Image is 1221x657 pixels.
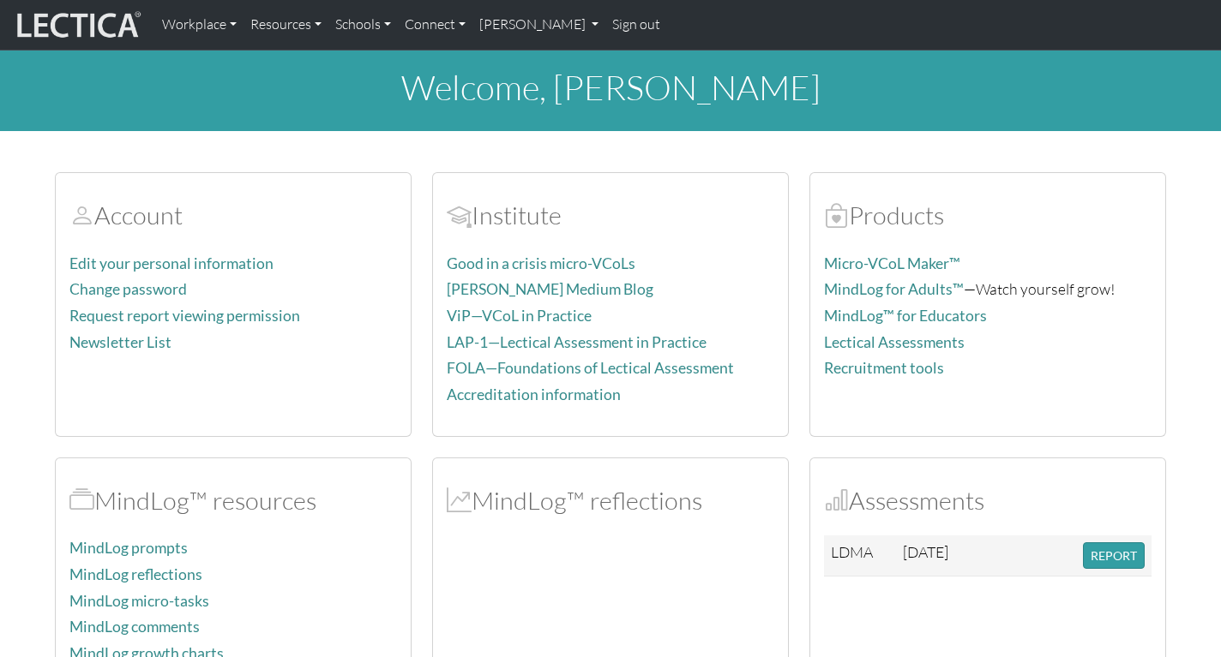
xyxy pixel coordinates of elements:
span: Account [69,200,94,230]
a: MindLog for Adults™ [824,280,964,298]
a: MindLog™ for Educators [824,307,987,325]
a: Schools [328,7,398,43]
span: Account [447,200,472,230]
span: [DATE] [903,542,948,561]
p: —Watch yourself grow! [824,277,1152,302]
a: Micro-VCoL Maker™ [824,254,960,272]
span: Products [824,200,849,230]
a: Accreditation information [447,385,621,403]
a: Newsletter List [69,333,171,351]
img: lecticalive [13,9,141,41]
a: Workplace [155,7,244,43]
button: REPORT [1083,542,1145,569]
a: Sign out [605,7,667,43]
a: MindLog micro-tasks [69,592,209,610]
span: MindLog™ resources [69,485,94,516]
a: Edit your personal information [69,254,274,272]
h2: Institute [447,200,774,230]
a: Lectical Assessments [824,333,965,351]
a: [PERSON_NAME] [472,7,605,43]
a: MindLog prompts [69,539,188,557]
a: [PERSON_NAME] Medium Blog [447,280,653,298]
a: MindLog comments [69,618,200,636]
a: Resources [244,7,328,43]
a: ViP—VCoL in Practice [447,307,592,325]
a: LAP-1—Lectical Assessment in Practice [447,333,707,351]
h2: MindLog™ reflections [447,486,774,516]
a: Connect [398,7,472,43]
a: FOLA—Foundations of Lectical Assessment [447,359,734,377]
a: Request report viewing permission [69,307,300,325]
h2: MindLog™ resources [69,486,397,516]
h2: Products [824,200,1152,230]
span: MindLog [447,485,472,516]
a: Recruitment tools [824,359,944,377]
a: MindLog reflections [69,565,202,583]
a: Change password [69,280,187,298]
a: Good in a crisis micro-VCoLs [447,254,635,272]
h2: Assessments [824,486,1152,516]
td: LDMA [824,535,896,576]
span: Assessments [824,485,849,516]
h2: Account [69,200,397,230]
